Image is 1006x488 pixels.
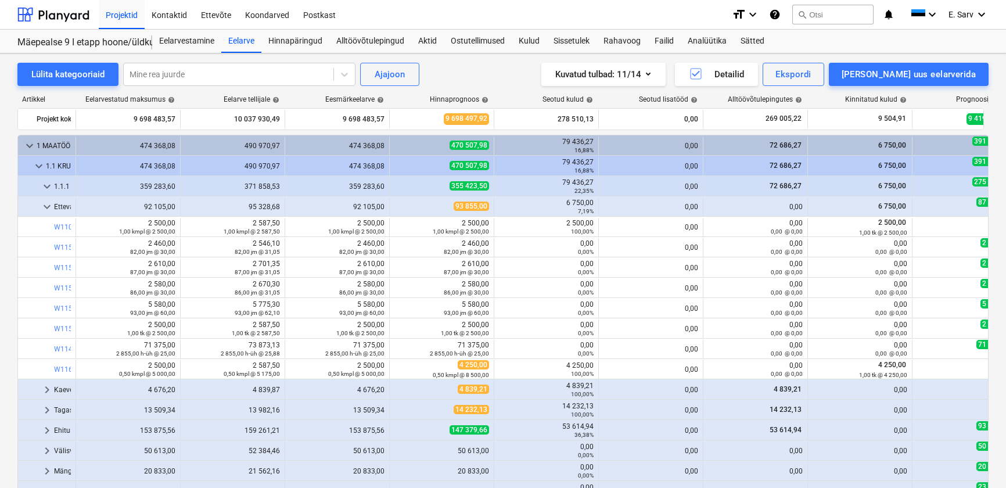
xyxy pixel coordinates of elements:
[877,141,907,149] span: 6 750,00
[547,30,597,53] a: Sissetulek
[877,182,907,190] span: 6 750,00
[185,182,280,191] div: 371 858,53
[792,5,874,24] button: Otsi
[81,142,175,150] div: 474 368,08
[813,300,907,317] div: 0,00
[394,219,489,235] div: 2 500,00
[40,180,54,193] span: keyboard_arrow_down
[81,182,175,191] div: 359 283,60
[40,464,54,478] span: keyboard_arrow_right
[81,386,175,394] div: 4 676,20
[46,157,71,175] div: 1.1 KRUNDI MAATÖÖD
[235,249,280,255] small: 82,00 jm @ 31,05
[290,142,385,150] div: 474 368,08
[394,260,489,276] div: 2 610,00
[411,30,444,53] a: Aktid
[639,95,698,103] div: Seotud lisatööd
[17,37,138,49] div: Mäepealse 9 I etapp hoone/üldkulud//maatööd (2101988//2101671)
[512,30,547,53] a: Kulud
[571,411,594,418] small: 100,00%
[708,300,803,317] div: 0,00
[152,30,221,53] div: Eelarvestamine
[185,321,280,337] div: 2 587,50
[394,280,489,296] div: 2 580,00
[119,371,175,377] small: 0,50 kmpl @ 5 000,00
[329,30,411,53] a: Alltöövõtulepingud
[877,114,907,124] span: 9 504,91
[37,110,71,128] div: Projekt kokku
[648,30,681,53] a: Failid
[185,406,280,414] div: 13 982,16
[578,208,594,214] small: 7,19%
[454,405,489,414] span: 14 232,13
[375,67,405,82] div: Ajajoon
[81,280,175,296] div: 2 580,00
[771,289,803,296] small: 0,00 @ 0,00
[734,30,771,53] a: Sätted
[542,95,593,103] div: Seotud kulud
[499,321,594,337] div: 0,00
[877,218,907,227] span: 2 500,00
[81,406,175,414] div: 13 509,34
[732,8,746,21] i: format_size
[845,95,907,103] div: Kinnitatud kulud
[81,260,175,276] div: 2 610,00
[499,158,594,174] div: 79 436,27
[17,63,118,86] button: Lülita kategooriaid
[813,321,907,337] div: 0,00
[541,63,666,86] button: Kuvatud tulbad:11/14
[499,402,594,418] div: 14 232,13
[185,219,280,235] div: 2 587,50
[479,96,488,103] span: help
[339,269,385,275] small: 87,00 jm @ 30,00
[813,406,907,414] div: 0,00
[232,330,280,336] small: 1,00 tk @ 2 587,50
[771,330,803,336] small: 0,00 @ 0,00
[328,371,385,377] small: 0,50 kmpl @ 5 000,00
[584,96,593,103] span: help
[261,30,329,53] a: Hinnapäringud
[603,386,698,394] div: 0,00
[85,95,175,103] div: Eelarvestatud maksumus
[689,67,744,82] div: Detailid
[597,30,648,53] a: Rahavoog
[975,8,989,21] i: keyboard_arrow_down
[499,382,594,398] div: 4 839,21
[444,113,489,124] span: 9 698 497,92
[603,426,698,435] div: 0,00
[81,361,175,378] div: 2 500,00
[185,203,280,211] div: 95 328,68
[375,96,384,103] span: help
[708,203,803,211] div: 0,00
[81,426,175,435] div: 153 875,56
[603,110,698,128] div: 0,00
[763,63,824,86] button: Ekspordi
[499,138,594,154] div: 79 436,27
[877,162,907,170] span: 6 750,00
[54,365,164,374] a: W116000 Raietööd, võsa juurimine
[37,137,71,155] div: 1 MAATÖÖD
[54,421,71,440] div: Ehitusala pinnakatted
[708,280,803,296] div: 0,00
[499,219,594,235] div: 2 500,00
[290,162,385,170] div: 474 368,08
[290,239,385,256] div: 2 460,00
[768,406,803,414] span: 14 232,13
[771,228,803,235] small: 0,00 @ 0,00
[394,321,489,337] div: 2 500,00
[813,426,907,435] div: 0,00
[81,341,175,357] div: 71 375,00
[441,330,489,336] small: 1,00 tk @ 2 500,00
[499,239,594,256] div: 0,00
[771,249,803,255] small: 0,00 @ 0,00
[771,371,803,377] small: 0,00 @ 0,00
[270,96,279,103] span: help
[127,330,175,336] small: 1,00 tk @ 2 500,00
[764,114,803,124] span: 269 005,22
[708,219,803,235] div: 0,00
[224,371,280,377] small: 0,50 kmpl @ 5 175,00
